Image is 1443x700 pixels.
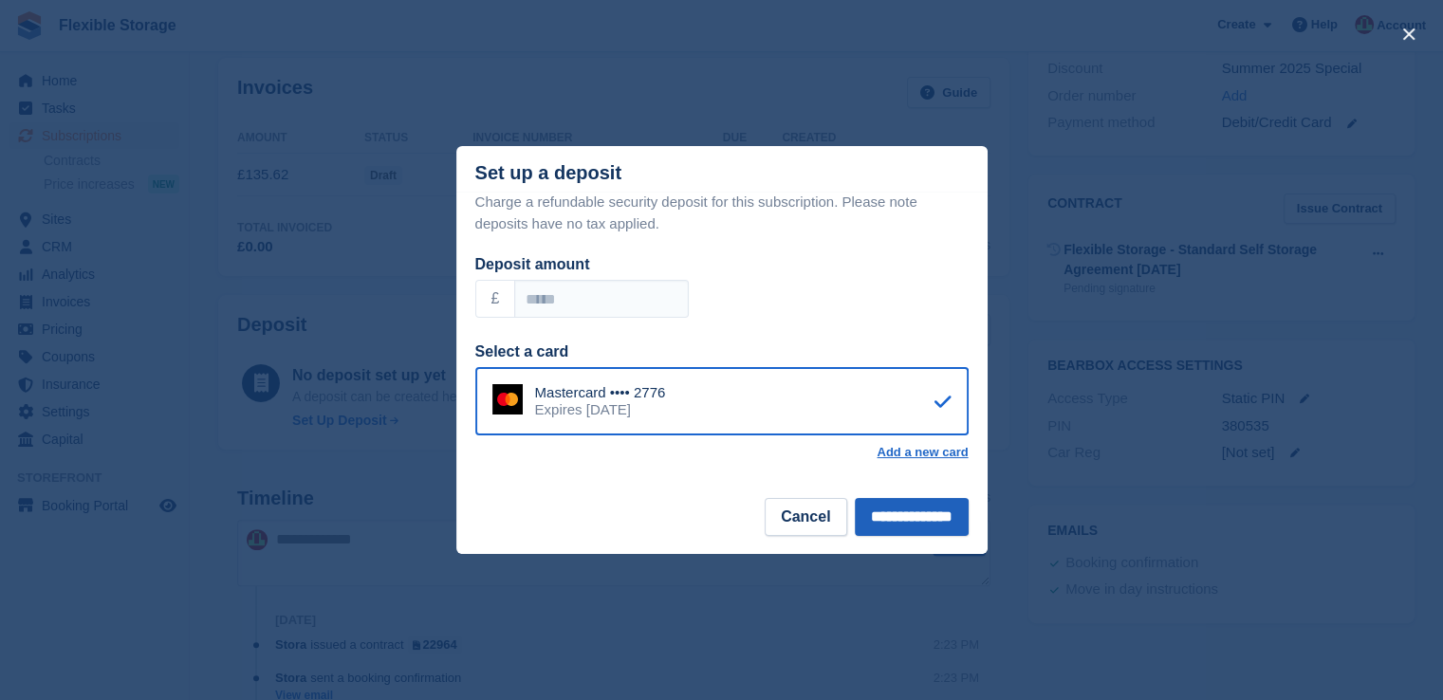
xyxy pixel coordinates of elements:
div: Select a card [475,341,969,363]
a: Add a new card [877,445,968,460]
p: Charge a refundable security deposit for this subscription. Please note deposits have no tax appl... [475,192,969,234]
button: Cancel [765,498,846,536]
label: Deposit amount [475,256,590,272]
button: close [1394,19,1424,49]
div: Set up a deposit [475,162,621,184]
div: Mastercard •••• 2776 [535,384,666,401]
div: Expires [DATE] [535,401,666,418]
img: Mastercard Logo [492,384,523,414]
